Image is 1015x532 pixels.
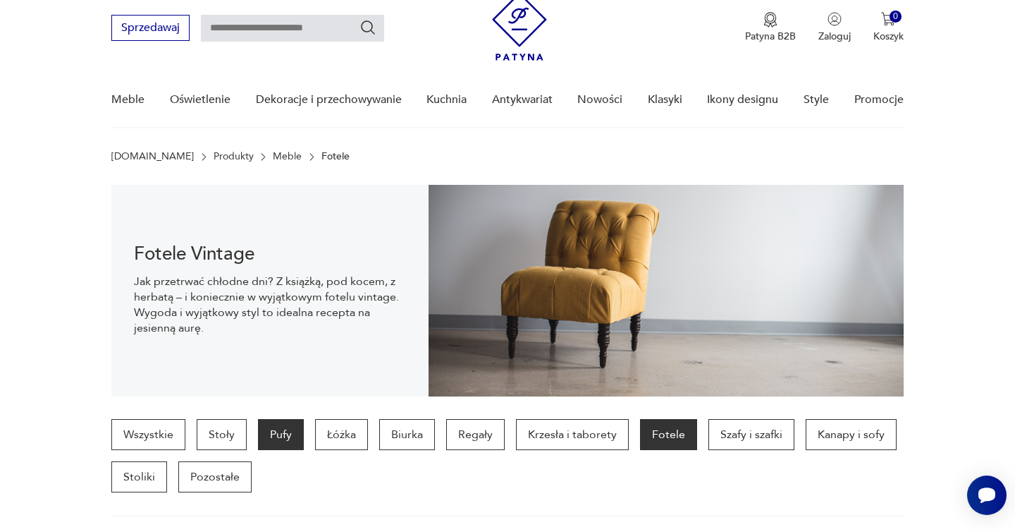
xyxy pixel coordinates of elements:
p: Jak przetrwać chłodne dni? Z książką, pod kocem, z herbatą – i koniecznie w wyjątkowym fotelu vin... [134,274,405,336]
iframe: Smartsupp widget button [967,476,1007,515]
a: Meble [273,151,302,162]
a: Dekoracje i przechowywanie [256,73,402,127]
a: [DOMAIN_NAME] [111,151,194,162]
a: Sprzedawaj [111,24,190,34]
a: Oświetlenie [170,73,230,127]
button: Szukaj [359,19,376,36]
p: Patyna B2B [745,30,796,43]
a: Stoliki [111,461,167,492]
a: Kuchnia [426,73,467,127]
p: Zaloguj [818,30,851,43]
a: Regały [446,419,505,450]
a: Promocje [854,73,904,127]
a: Style [804,73,829,127]
button: Patyna B2B [745,12,796,43]
button: 0Koszyk [873,12,904,43]
a: Łóżka [315,419,368,450]
button: Sprzedawaj [111,15,190,41]
a: Pufy [258,419,304,450]
a: Antykwariat [492,73,553,127]
a: Pozostałe [178,461,252,492]
button: Zaloguj [818,12,851,43]
a: Ikony designu [707,73,778,127]
a: Biurka [379,419,435,450]
img: Ikona koszyka [881,12,895,26]
a: Krzesła i taborety [516,419,629,450]
a: Fotele [640,419,697,450]
img: Ikonka użytkownika [828,12,842,26]
a: Meble [111,73,144,127]
a: Klasyki [648,73,682,127]
a: Kanapy i sofy [806,419,897,450]
h1: Fotele Vintage [134,246,405,262]
p: Koszyk [873,30,904,43]
a: Szafy i szafki [708,419,794,450]
a: Nowości [577,73,622,127]
img: 9275102764de9360b0b1aa4293741aa9.jpg [429,185,904,397]
img: Ikona medalu [763,12,777,28]
a: Ikona medaluPatyna B2B [745,12,796,43]
div: 0 [890,11,902,23]
a: Produkty [214,151,254,162]
a: Wszystkie [111,419,185,450]
a: Stoły [197,419,247,450]
p: Fotele [321,151,350,162]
